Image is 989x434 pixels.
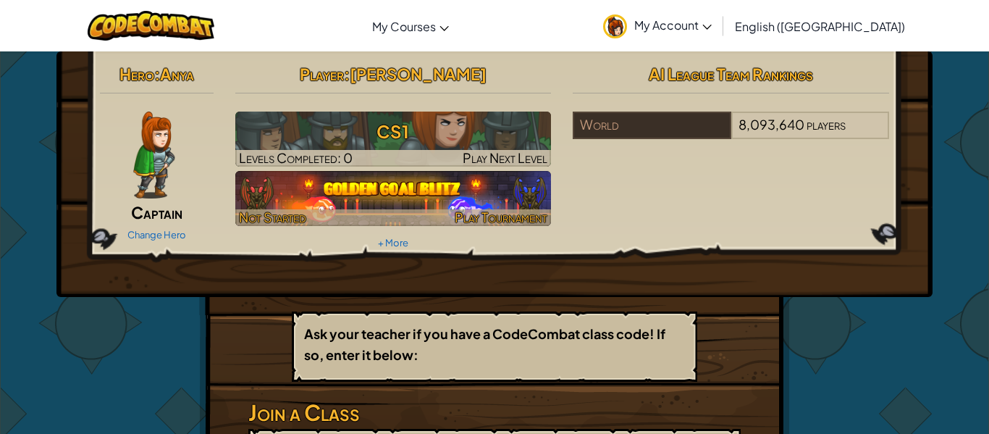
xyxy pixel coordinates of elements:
[235,112,552,167] a: Play Next Level
[603,14,627,38] img: avatar
[127,229,186,241] a: Change Hero
[738,116,804,133] span: 8,093,640
[235,115,552,148] h3: CS1
[573,125,889,142] a: World8,093,640players
[235,171,552,226] img: Golden Goal
[378,237,408,249] a: + More
[133,112,174,199] img: captain-pose.png
[300,64,344,84] span: Player
[239,149,353,166] span: Levels Completed: 0
[344,64,350,84] span: :
[463,149,547,166] span: Play Next Level
[131,202,182,222] span: Captain
[807,116,846,133] span: players
[573,112,731,139] div: World
[239,209,306,225] span: Not Started
[596,3,719,49] a: My Account
[455,209,547,225] span: Play Tournament
[649,64,813,84] span: AI League Team Rankings
[248,396,741,429] h3: Join a Class
[728,7,912,46] a: English ([GEOGRAPHIC_DATA])
[735,19,905,34] span: English ([GEOGRAPHIC_DATA])
[235,112,552,167] img: CS1
[235,171,552,226] a: Not StartedPlay Tournament
[634,17,712,33] span: My Account
[88,11,214,41] img: CodeCombat logo
[304,325,665,363] b: Ask your teacher if you have a CodeCombat class code! If so, enter it below:
[372,19,436,34] span: My Courses
[160,64,194,84] span: Anya
[154,64,160,84] span: :
[350,64,487,84] span: [PERSON_NAME]
[365,7,456,46] a: My Courses
[119,64,154,84] span: Hero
